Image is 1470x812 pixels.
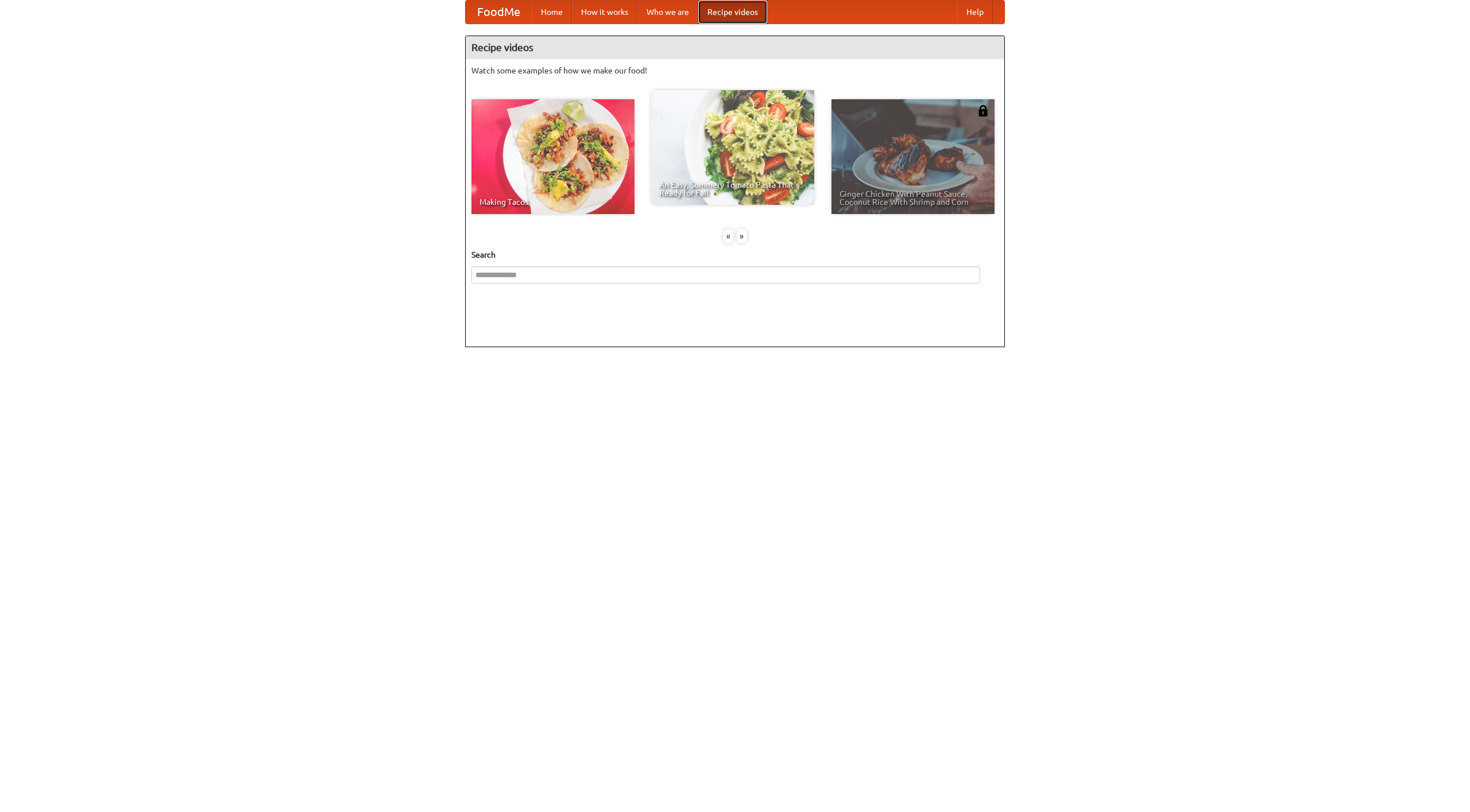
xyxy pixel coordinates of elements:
a: Recipe videos [698,1,767,24]
p: Watch some examples of how we make our food! [471,65,999,76]
a: Making Tacos [471,99,635,214]
a: How it works [572,1,637,24]
a: Help [957,1,993,24]
img: 483408.png [977,105,989,116]
a: FoodMe [466,1,532,24]
a: Who we are [637,1,698,24]
a: Home [532,1,572,24]
h5: Search [471,249,999,261]
span: Making Tacos [479,198,626,206]
a: An Easy, Summery Tomato Pasta That's Ready for Fall [651,90,814,205]
span: An Easy, Summery Tomato Pasta That's Ready for Fall [659,181,806,197]
div: » [737,229,747,243]
div: « [723,229,733,243]
h4: Recipe videos [466,36,1004,59]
